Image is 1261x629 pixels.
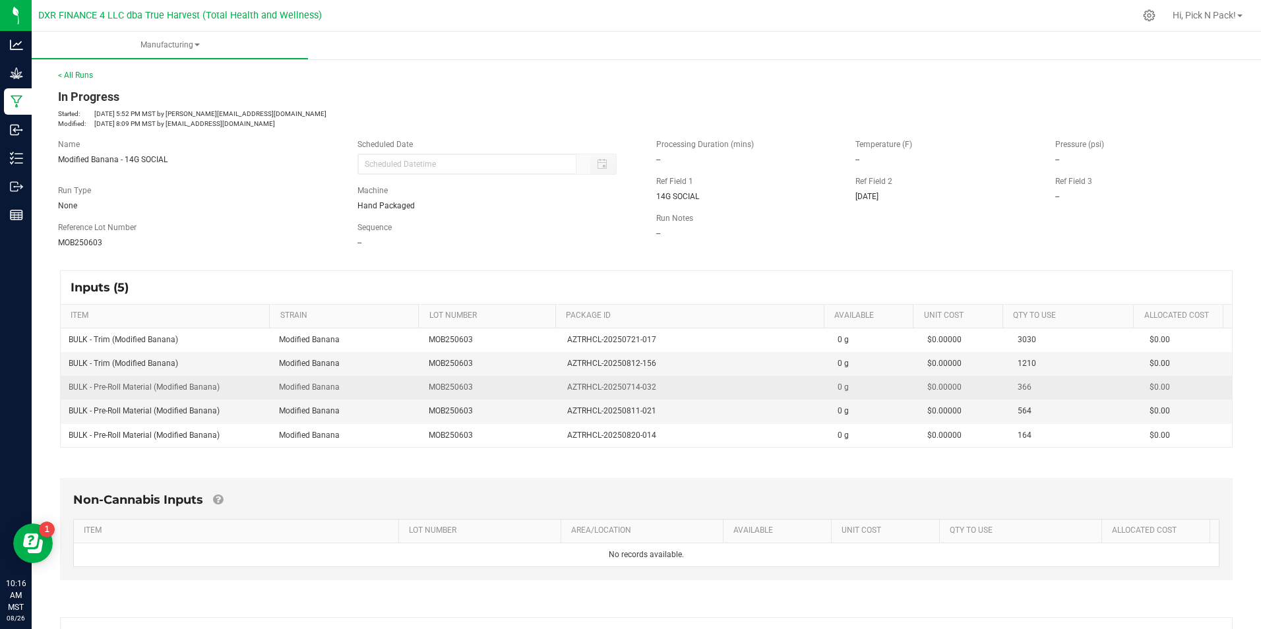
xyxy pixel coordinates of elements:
span: AZTRHCL-20250714-032 [567,381,656,394]
span: BULK - Pre-Roll Material (Modified Banana) [69,406,220,415]
span: None [58,201,77,210]
iframe: Resource center [13,524,53,563]
a: Unit CostSortable [924,311,998,321]
inline-svg: Reports [10,208,23,222]
span: MOB250603 [58,238,102,247]
span: g [844,406,849,415]
span: 0 [838,431,842,440]
a: AVAILABLESortable [733,525,826,536]
span: Hand Packaged [357,201,415,210]
span: AZTRHCL-20250820-014 [567,429,656,442]
a: PACKAGE IDSortable [566,311,818,321]
span: Modified Banana [279,335,340,344]
span: g [844,335,849,344]
span: Non-Cannabis Inputs [73,493,203,507]
span: Processing Duration (mins) [656,140,754,149]
span: Sequence [357,223,392,232]
span: 1210 [1018,359,1036,368]
span: Machine [357,186,388,195]
span: AZTRHCL-20250811-021 [567,405,656,417]
a: STRAINSortable [280,311,414,321]
inline-svg: Inventory [10,152,23,165]
span: BULK - Pre-Roll Material (Modified Banana) [69,382,220,392]
a: LOT NUMBERSortable [409,525,555,536]
span: g [844,431,849,440]
span: Run Notes [656,214,693,223]
inline-svg: Grow [10,67,23,80]
a: QTY TO USESortable [950,525,1096,536]
span: -- [357,238,361,247]
span: $0.00000 [927,382,962,392]
span: Modified Banana - 14G SOCIAL [58,155,168,164]
div: In Progress [58,88,636,105]
span: 0 [838,406,842,415]
span: g [844,359,849,368]
span: -- [1055,192,1059,201]
span: Pressure (psi) [1055,140,1104,149]
td: No records available. [74,543,1219,566]
span: $0.00000 [927,406,962,415]
span: Ref Field 2 [855,177,892,186]
span: Manufacturing [32,40,308,51]
span: $0.00 [1150,406,1170,415]
p: 10:16 AM MST [6,578,26,613]
span: Modified Banana [279,431,340,440]
span: BULK - Pre-Roll Material (Modified Banana) [69,431,220,440]
span: MOB250603 [429,382,473,392]
span: 14G SOCIAL [656,192,699,201]
span: -- [656,229,660,238]
span: Modified Banana [279,406,340,415]
span: 564 [1018,406,1031,415]
a: Allocated CostSortable [1112,525,1204,536]
span: Ref Field 1 [656,177,693,186]
span: MOB250603 [429,335,473,344]
a: ITEMSortable [71,311,264,321]
span: [DATE] [855,192,878,201]
span: BULK - Trim (Modified Banana) [69,335,178,344]
span: Reference Lot Number [58,223,137,232]
span: g [844,382,849,392]
a: QTY TO USESortable [1013,311,1128,321]
span: 164 [1018,431,1031,440]
a: LOT NUMBERSortable [429,311,551,321]
span: Modified Banana [279,359,340,368]
p: 08/26 [6,613,26,623]
inline-svg: Manufacturing [10,95,23,108]
span: 0 [838,359,842,368]
span: $0.00000 [927,431,962,440]
span: Run Type [58,185,91,196]
span: Inputs (5) [71,280,142,295]
span: DXR FINANCE 4 LLC dba True Harvest (Total Health and Wellness) [38,10,322,21]
a: Unit CostSortable [842,525,934,536]
span: 366 [1018,382,1031,392]
a: AREA/LOCATIONSortable [571,525,718,536]
span: MOB250603 [429,406,473,415]
span: Hi, Pick N Pack! [1173,10,1236,20]
span: $0.00 [1150,335,1170,344]
a: ITEMSortable [84,525,393,536]
span: 0 [838,335,842,344]
iframe: Resource center unread badge [39,522,55,537]
span: $0.00 [1150,431,1170,440]
span: $0.00000 [927,335,962,344]
span: BULK - Trim (Modified Banana) [69,359,178,368]
inline-svg: Inbound [10,123,23,136]
span: $0.00 [1150,359,1170,368]
span: AZTRHCL-20250812-156 [567,357,656,370]
span: Temperature (F) [855,140,912,149]
span: Modified Banana [279,382,340,392]
a: AVAILABLESortable [834,311,908,321]
span: MOB250603 [429,431,473,440]
div: Manage settings [1141,9,1157,22]
span: $0.00000 [927,359,962,368]
span: -- [855,155,859,164]
span: Modified: [58,119,94,129]
span: AZTRHCL-20250721-017 [567,334,656,346]
span: 0 [838,382,842,392]
span: Scheduled Date [357,140,413,149]
span: MOB250603 [429,359,473,368]
span: -- [656,155,660,164]
span: -- [1055,155,1059,164]
span: 3030 [1018,335,1036,344]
